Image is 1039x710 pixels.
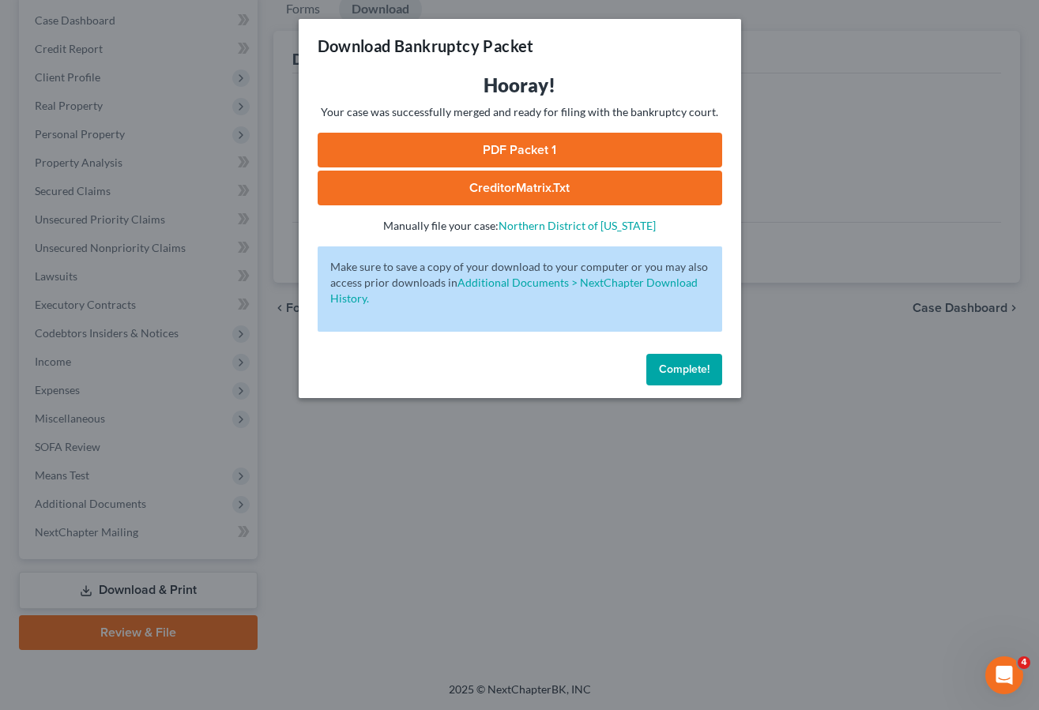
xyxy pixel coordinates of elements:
button: Complete! [646,354,722,385]
iframe: Intercom live chat [985,656,1023,694]
p: Make sure to save a copy of your download to your computer or you may also access prior downloads in [330,259,710,306]
p: Your case was successfully merged and ready for filing with the bankruptcy court. [318,104,722,120]
span: Complete! [659,363,710,376]
span: 4 [1018,656,1030,669]
h3: Hooray! [318,73,722,98]
a: PDF Packet 1 [318,133,722,167]
a: Additional Documents > NextChapter Download History. [330,276,698,305]
a: CreditorMatrix.txt [318,171,722,205]
h3: Download Bankruptcy Packet [318,35,534,57]
a: Northern District of [US_STATE] [499,219,656,232]
p: Manually file your case: [318,218,722,234]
